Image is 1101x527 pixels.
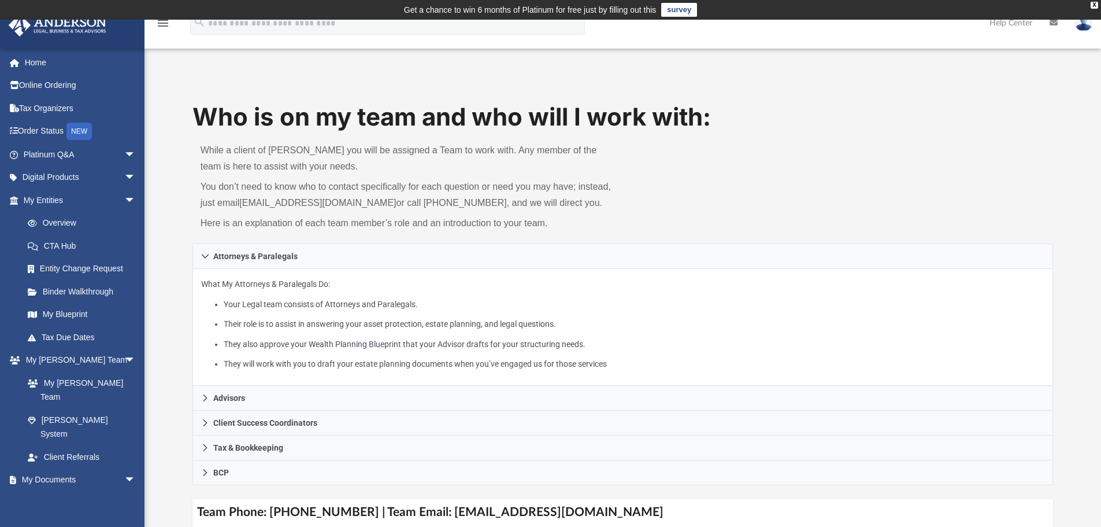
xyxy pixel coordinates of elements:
span: arrow_drop_down [124,166,147,190]
a: My Entitiesarrow_drop_down [8,189,153,212]
span: BCP [213,469,229,477]
i: search [193,16,206,28]
span: Advisors [213,394,245,402]
a: My Documentsarrow_drop_down [8,469,147,492]
a: My Blueprint [16,303,147,326]
a: Home [8,51,153,74]
a: My [PERSON_NAME] Team [16,371,142,408]
p: You don’t need to know who to contact specifically for each question or need you may have; instea... [201,179,615,211]
span: arrow_drop_down [124,349,147,373]
img: Anderson Advisors Platinum Portal [5,14,110,36]
i: menu [156,16,170,30]
a: Order StatusNEW [8,120,153,143]
h4: Team Phone: [PHONE_NUMBER] | Team Email: [EMAIL_ADDRESS][DOMAIN_NAME] [192,499,1054,525]
img: User Pic [1075,14,1092,31]
a: Attorneys & Paralegals [192,244,1054,269]
p: While a client of [PERSON_NAME] you will be assigned a Team to work with. Any member of the team ... [201,142,615,175]
a: Client Success Coordinators [192,411,1054,436]
a: Tax & Bookkeeping [192,436,1054,460]
a: Online Ordering [8,74,153,97]
span: arrow_drop_down [124,189,147,212]
li: Their role is to assist in answering your asset protection, estate planning, and legal questions. [224,317,1044,331]
a: Platinum Q&Aarrow_drop_down [8,143,153,166]
p: What My Attorneys & Paralegals Do: [201,277,1045,371]
a: Client Referrals [16,445,147,469]
span: Attorneys & Paralegals [213,252,298,260]
a: CTA Hub [16,234,153,257]
span: arrow_drop_down [124,469,147,492]
a: Binder Walkthrough [16,280,153,303]
a: BCP [192,460,1054,485]
a: Tax Organizers [8,97,153,120]
a: Tax Due Dates [16,326,153,349]
a: Advisors [192,386,1054,411]
div: Get a chance to win 6 months of Platinum for free just by filling out this [404,3,657,17]
div: close [1091,2,1098,9]
li: They also approve your Wealth Planning Blueprint that your Advisor drafts for your structuring ne... [224,337,1044,352]
div: NEW [66,123,92,140]
a: Entity Change Request [16,257,153,281]
span: Client Success Coordinators [213,419,317,427]
a: [PERSON_NAME] System [16,408,147,445]
a: [EMAIL_ADDRESS][DOMAIN_NAME] [239,198,396,208]
span: arrow_drop_down [124,143,147,167]
span: Tax & Bookkeeping [213,444,283,452]
a: menu [156,22,170,30]
p: Here is an explanation of each team member’s role and an introduction to your team. [201,215,615,231]
a: survey [661,3,697,17]
li: Your Legal team consists of Attorneys and Paralegals. [224,297,1044,312]
a: Overview [16,212,153,235]
a: My [PERSON_NAME] Teamarrow_drop_down [8,349,147,372]
li: They will work with you to draft your estate planning documents when you’ve engaged us for those ... [224,357,1044,371]
h1: Who is on my team and who will I work with: [192,100,1054,134]
div: Attorneys & Paralegals [192,269,1054,386]
a: Digital Productsarrow_drop_down [8,166,153,189]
